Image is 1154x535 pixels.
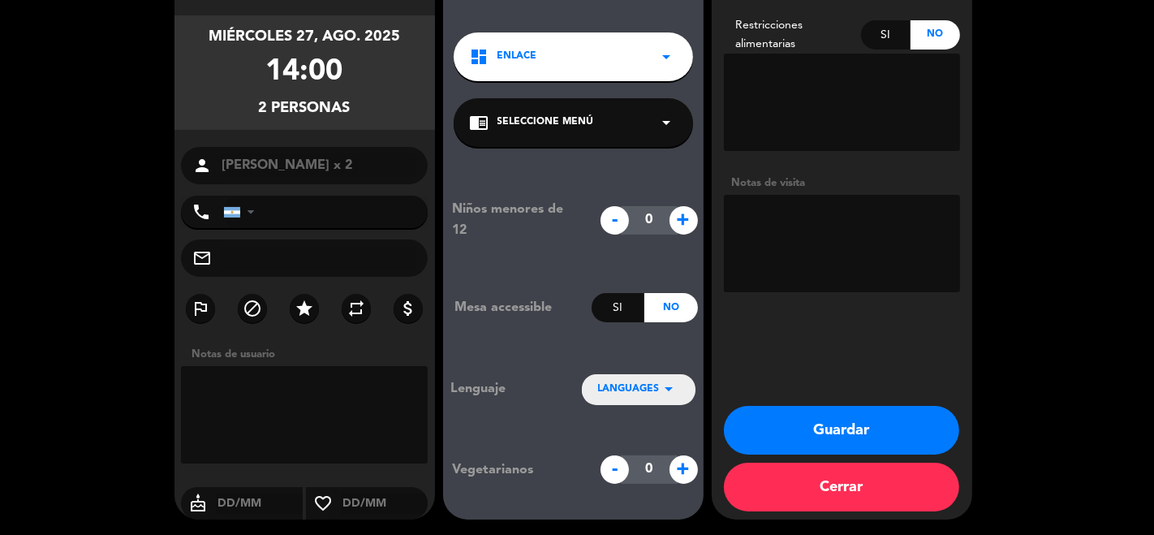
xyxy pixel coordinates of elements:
[306,494,342,513] i: favorite_border
[295,299,314,318] i: star
[911,20,960,50] div: No
[657,113,677,132] i: arrow_drop_down
[660,379,679,399] i: arrow_drop_down
[217,494,304,514] input: DD/MM
[243,299,262,318] i: block
[224,196,261,227] div: Argentina: +54
[724,175,960,192] div: Notas de visita
[724,463,959,511] button: Cerrar
[724,406,959,455] button: Guardar
[181,494,217,513] i: cake
[657,47,677,67] i: arrow_drop_down
[724,16,862,54] div: Restricciones alimentarias
[601,206,629,235] span: -
[259,97,351,120] div: 2 personas
[193,248,213,268] i: mail_outline
[601,455,629,484] span: -
[670,455,698,484] span: +
[342,494,428,514] input: DD/MM
[184,346,435,363] div: Notas de usuario
[644,293,697,322] div: No
[347,299,366,318] i: repeat
[497,49,537,65] span: Enlace
[209,25,400,49] div: miércoles 27, ago. 2025
[398,299,418,318] i: attach_money
[470,47,489,67] i: dashboard
[451,378,555,399] div: Lenguaje
[192,202,212,222] i: phone
[440,199,592,241] div: Niños menores de 12
[443,297,592,318] div: Mesa accessible
[598,382,660,398] span: LANGUAGES
[592,293,644,322] div: Si
[861,20,911,50] div: Si
[670,206,698,235] span: +
[193,156,213,175] i: person
[497,114,594,131] span: Seleccione Menú
[191,299,210,318] i: outlined_flag
[266,49,343,97] div: 14:00
[440,459,592,481] div: Vegetarianos
[470,113,489,132] i: chrome_reader_mode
